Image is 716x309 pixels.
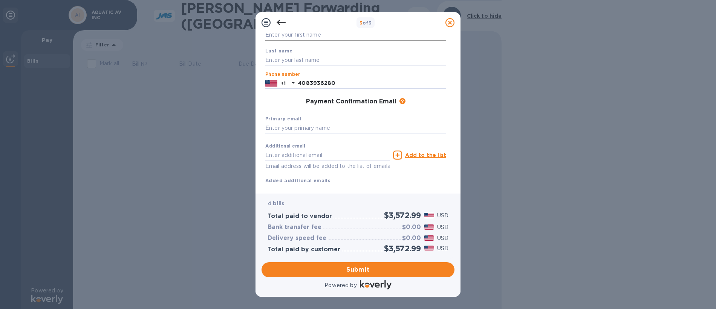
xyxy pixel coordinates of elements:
h3: Delivery speed fee [268,235,326,242]
h3: Bank transfer fee [268,224,321,231]
p: +1 [280,80,286,87]
input: Enter your primary name [265,123,446,134]
input: Enter your last name [265,54,446,66]
img: USD [424,213,434,218]
h3: Payment Confirmation Email [306,98,396,105]
h3: Total paid by customer [268,246,340,253]
h2: $3,572.99 [384,211,421,220]
b: 4 bills [268,200,284,206]
img: US [265,79,277,88]
p: USD [437,234,448,242]
h3: $0.00 [402,235,421,242]
input: Enter your first name [265,29,446,41]
input: Enter additional email [265,149,390,161]
p: Email address will be added to the list of emails [265,162,390,171]
p: USD [437,223,448,231]
h3: $0.00 [402,224,421,231]
p: Powered by [324,281,356,289]
button: Submit [262,262,454,277]
span: 3 [360,20,363,26]
h2: $3,572.99 [384,244,421,253]
b: Last name [265,48,293,54]
img: Logo [360,280,392,289]
h3: Total paid to vendor [268,213,332,220]
b: of 3 [360,20,372,26]
b: Primary email [265,116,301,121]
label: Phone number [265,72,300,77]
p: USD [437,212,448,220]
img: USD [424,224,434,230]
span: Submit [268,265,448,274]
b: Added additional emails [265,178,330,183]
u: Add to the list [405,152,446,158]
label: Additional email [265,144,305,149]
p: USD [437,244,448,252]
img: USD [424,246,434,251]
input: Enter your phone number [298,78,446,89]
img: USD [424,235,434,241]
